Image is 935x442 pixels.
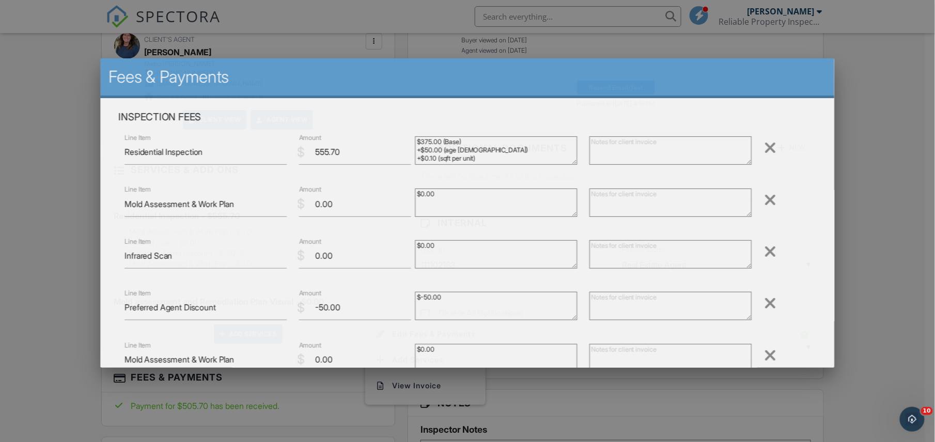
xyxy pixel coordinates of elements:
[415,344,578,372] textarea: $0.00
[297,195,305,213] div: $
[415,188,578,217] textarea: $0.00
[900,407,925,432] iframe: Intercom live chat
[108,67,827,87] h2: Fees & Payments
[415,137,578,165] textarea: $375.00 (Base) +$50.00 (age [DEMOGRAPHIC_DATA]) +$0.10 (sqft per unit)
[119,110,816,124] h4: Inspection Fees
[125,133,151,143] label: Line Item
[415,240,578,269] textarea: $0.00
[415,292,578,321] textarea: $-50.00
[125,341,151,350] label: Line Item
[299,133,321,143] label: Amount
[125,185,151,195] label: Line Item
[299,289,321,298] label: Amount
[297,351,305,369] div: $
[299,237,321,246] label: Amount
[297,299,305,317] div: $
[921,407,933,415] span: 10
[299,341,321,350] label: Amount
[125,237,151,246] label: Line Item
[299,185,321,195] label: Amount
[125,289,151,298] label: Line Item
[297,247,305,265] div: $
[297,144,305,161] div: $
